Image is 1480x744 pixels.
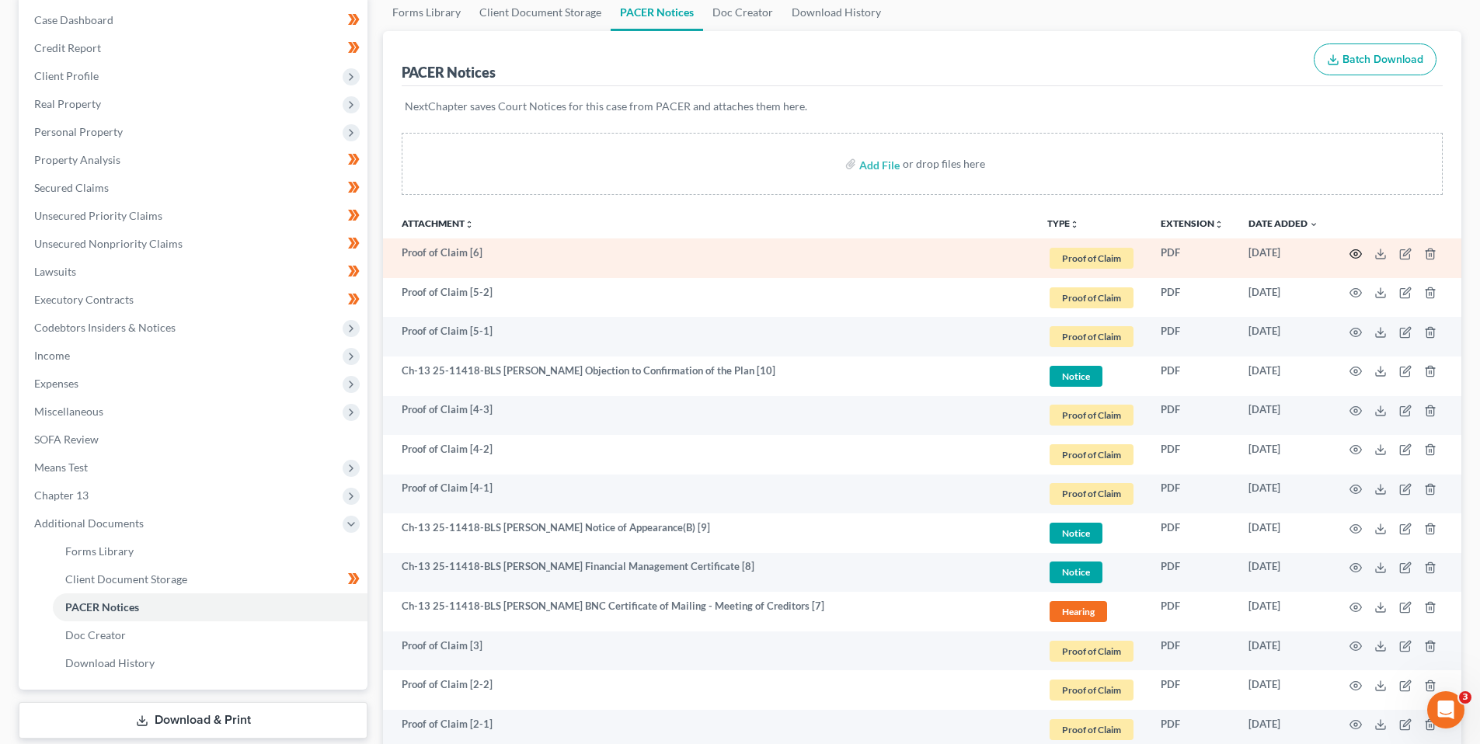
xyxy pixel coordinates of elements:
i: unfold_more [465,220,474,229]
td: [DATE] [1236,631,1331,671]
td: [DATE] [1236,475,1331,514]
td: Proof of Claim [3] [383,631,1035,671]
td: PDF [1148,670,1236,710]
span: Property Analysis [34,153,120,166]
span: Miscellaneous [34,405,103,418]
span: Proof of Claim [1050,405,1134,426]
span: Proof of Claim [1050,483,1134,504]
span: Unsecured Priority Claims [34,209,162,222]
a: Unsecured Nonpriority Claims [22,230,367,258]
td: Proof of Claim [5-2] [383,278,1035,318]
a: Proof of Claim [1047,285,1136,311]
span: Proof of Claim [1050,719,1134,740]
td: [DATE] [1236,396,1331,436]
span: Client Profile [34,69,99,82]
a: Credit Report [22,34,367,62]
a: Forms Library [53,537,367,565]
a: Date Added expand_more [1248,217,1318,229]
span: Doc Creator [65,628,126,641]
a: Extensionunfold_more [1161,217,1224,229]
td: [DATE] [1236,356,1331,396]
span: Batch Download [1342,53,1423,66]
td: Ch-13 25-11418-BLS [PERSON_NAME] Notice of Appearance(B) [9] [383,513,1035,553]
a: Proof of Claim [1047,717,1136,742]
td: [DATE] [1236,513,1331,553]
span: Proof of Claim [1050,326,1134,347]
td: PDF [1148,592,1236,631]
a: Executory Contracts [22,286,367,314]
a: Proof of Claim [1047,677,1136,703]
a: Property Analysis [22,146,367,174]
a: SOFA Review [22,426,367,454]
a: Proof of Claim [1047,481,1136,506]
td: PDF [1148,317,1236,356]
td: [DATE] [1236,317,1331,356]
a: Secured Claims [22,174,367,202]
a: Download History [53,649,367,677]
a: Notice [1047,363,1136,389]
span: Notice [1050,366,1102,387]
a: Hearing [1047,599,1136,624]
td: PDF [1148,553,1236,593]
td: [DATE] [1236,435,1331,475]
span: Proof of Claim [1050,680,1134,701]
td: PDF [1148,475,1236,514]
td: Proof of Claim [4-2] [383,435,1035,475]
button: TYPEunfold_more [1047,219,1079,229]
button: Batch Download [1314,43,1436,76]
p: NextChapter saves Court Notices for this case from PACER and attaches them here. [405,99,1440,114]
span: Download History [65,656,155,669]
td: PDF [1148,435,1236,475]
a: Case Dashboard [22,6,367,34]
span: Hearing [1050,601,1107,622]
span: SOFA Review [34,433,99,446]
td: PDF [1148,278,1236,318]
span: Codebtors Insiders & Notices [34,321,176,334]
span: Case Dashboard [34,13,113,26]
td: Ch-13 25-11418-BLS [PERSON_NAME] Objection to Confirmation of the Plan [10] [383,356,1035,396]
span: Forms Library [65,544,134,558]
td: [DATE] [1236,278,1331,318]
a: Lawsuits [22,258,367,286]
a: Doc Creator [53,621,367,649]
div: PACER Notices [402,63,496,82]
span: Additional Documents [34,516,144,530]
span: Means Test [34,461,88,474]
span: Executory Contracts [34,293,134,306]
td: Proof of Claim [6] [383,238,1035,278]
span: Expenses [34,377,78,390]
td: [DATE] [1236,238,1331,278]
a: Proof of Claim [1047,638,1136,664]
td: PDF [1148,513,1236,553]
td: Ch-13 25-11418-BLS [PERSON_NAME] Financial Management Certificate [8] [383,553,1035,593]
span: Lawsuits [34,265,76,278]
td: [DATE] [1236,553,1331,593]
i: unfold_more [1214,220,1224,229]
a: Download & Print [19,702,367,739]
td: Proof of Claim [5-1] [383,317,1035,356]
span: Proof of Claim [1050,287,1134,308]
a: Proof of Claim [1047,442,1136,468]
a: Attachmentunfold_more [402,217,474,229]
div: or drop files here [903,156,985,172]
td: PDF [1148,238,1236,278]
a: Unsecured Priority Claims [22,202,367,230]
span: Income [34,349,70,362]
td: PDF [1148,356,1236,396]
i: unfold_more [1070,220,1079,229]
a: PACER Notices [53,593,367,621]
td: [DATE] [1236,670,1331,710]
span: PACER Notices [65,600,139,614]
span: Proof of Claim [1050,444,1134,465]
i: expand_more [1309,220,1318,229]
span: Personal Property [34,125,123,138]
a: Proof of Claim [1047,324,1136,349]
span: Credit Report [34,41,101,54]
iframe: Intercom live chat [1427,691,1464,728]
span: Notice [1050,561,1102,582]
td: [DATE] [1236,592,1331,631]
span: Chapter 13 [34,488,89,502]
a: Notice [1047,559,1136,585]
span: Real Property [34,97,101,110]
a: Client Document Storage [53,565,367,593]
